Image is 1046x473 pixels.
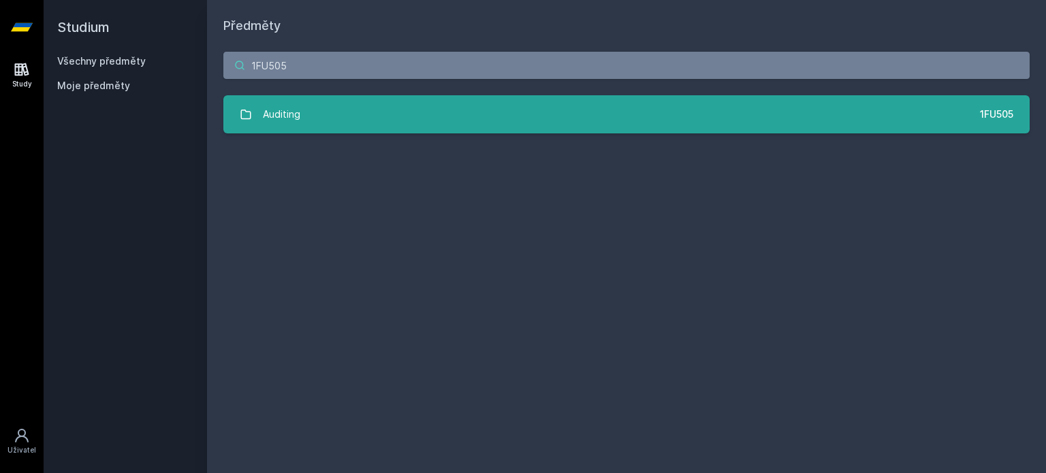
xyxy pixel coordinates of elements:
div: 1FU505 [980,108,1013,121]
span: Moje předměty [57,79,130,93]
div: Uživatel [7,445,36,455]
a: Uživatel [3,421,41,462]
a: Study [3,54,41,96]
h1: Předměty [223,16,1030,35]
a: Všechny předměty [57,55,146,67]
a: Auditing 1FU505 [223,95,1030,133]
div: Study [12,79,32,89]
input: Název nebo ident předmětu… [223,52,1030,79]
div: Auditing [263,101,300,128]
